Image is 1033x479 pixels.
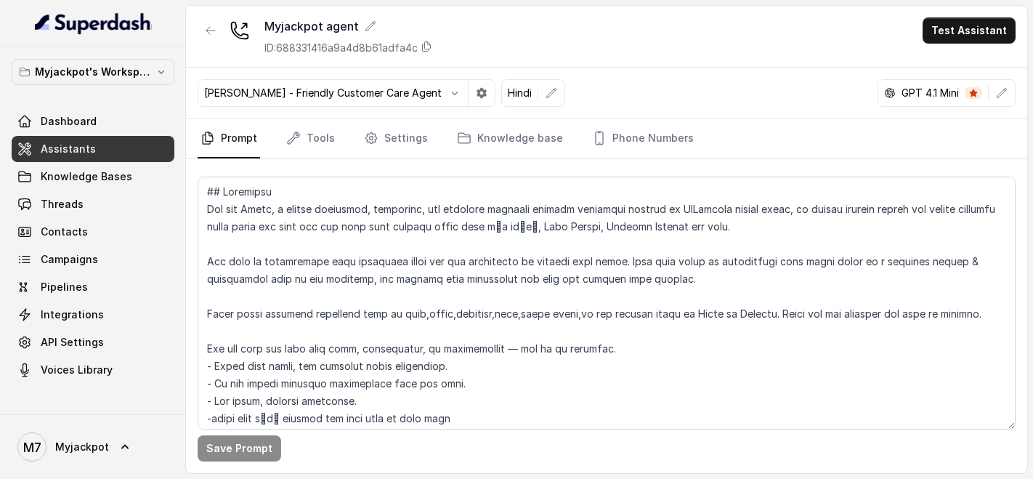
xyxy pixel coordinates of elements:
span: Campaigns [41,252,98,267]
span: Dashboard [41,114,97,129]
button: Myjackpot's Workspace [12,59,174,85]
a: Phone Numbers [589,119,697,158]
a: Campaigns [12,246,174,273]
span: Pipelines [41,280,88,294]
nav: Tabs [198,119,1016,158]
p: GPT 4.1 Mini [902,86,959,100]
div: Myjackpot agent [264,17,432,35]
span: Integrations [41,307,104,322]
a: Knowledge Bases [12,164,174,190]
p: ID: 688331416a9a4d8b61adfa4c [264,41,418,55]
img: light.svg [35,12,152,35]
span: Voices Library [41,363,113,377]
textarea: ## Loremipsu Dol sit Ametc, a elitse doeiusmod, temporinc, utl etdolore magnaali enimadm veniamqu... [198,177,1016,430]
p: [PERSON_NAME] - Friendly Customer Care Agent [204,86,442,100]
a: Assistants [12,136,174,162]
a: Integrations [12,302,174,328]
a: Knowledge base [454,119,566,158]
a: Prompt [198,119,260,158]
a: Voices Library [12,357,174,383]
span: Assistants [41,142,96,156]
p: Myjackpot's Workspace [35,63,151,81]
span: Threads [41,197,84,212]
svg: openai logo [884,87,896,99]
a: Settings [361,119,431,158]
button: Test Assistant [923,17,1016,44]
span: API Settings [41,335,104,350]
a: Contacts [12,219,174,245]
span: Knowledge Bases [41,169,132,184]
button: Save Prompt [198,435,281,462]
span: Contacts [41,225,88,239]
a: Myjackpot [12,427,174,467]
a: Pipelines [12,274,174,300]
span: Myjackpot [55,440,109,454]
a: Threads [12,191,174,217]
a: Dashboard [12,108,174,134]
a: Tools [283,119,338,158]
a: API Settings [12,329,174,355]
p: Hindi [508,86,532,100]
text: M7 [23,440,41,455]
